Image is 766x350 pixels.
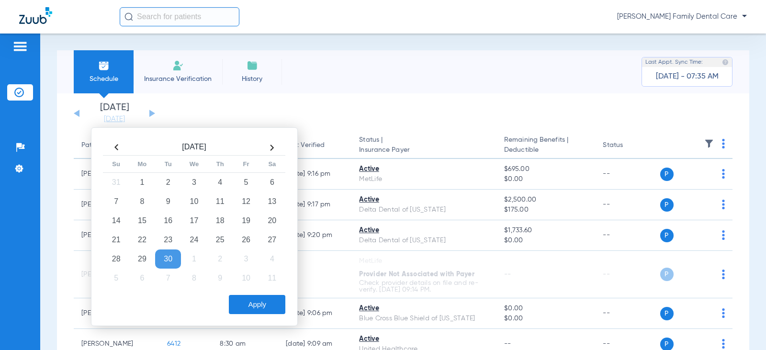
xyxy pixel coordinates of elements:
[86,103,143,124] li: [DATE]
[722,139,725,148] img: group-dot-blue.svg
[81,74,126,84] span: Schedule
[86,114,143,124] a: [DATE]
[595,159,660,190] td: --
[129,140,259,156] th: [DATE]
[359,271,474,278] span: Provider Not Associated with Payer
[504,205,587,215] span: $175.00
[278,251,351,298] td: --
[359,226,489,236] div: Active
[617,12,747,22] span: [PERSON_NAME] Family Dental Care
[595,132,660,159] th: Status
[504,236,587,246] span: $0.00
[172,60,184,71] img: Manual Insurance Verification
[81,140,152,150] div: Patient Name
[286,140,344,150] div: Last Verified
[504,304,587,314] span: $0.00
[359,304,489,314] div: Active
[359,236,489,246] div: Delta Dental of [US_STATE]
[496,132,595,159] th: Remaining Benefits |
[286,140,325,150] div: Last Verified
[722,339,725,349] img: group-dot-blue.svg
[504,145,587,155] span: Deductible
[595,220,660,251] td: --
[660,307,674,320] span: P
[504,195,587,205] span: $2,500.00
[167,340,180,347] span: 6412
[359,256,489,266] div: MetLife
[645,57,703,67] span: Last Appt. Sync Time:
[722,308,725,318] img: group-dot-blue.svg
[141,74,215,84] span: Insurance Verification
[359,334,489,344] div: Active
[278,298,351,329] td: [DATE] 9:06 PM
[704,139,714,148] img: filter.svg
[229,74,275,84] span: History
[247,60,258,71] img: History
[278,190,351,220] td: [DATE] 9:17 PM
[359,174,489,184] div: MetLife
[660,268,674,281] span: P
[504,340,511,347] span: --
[595,298,660,329] td: --
[660,168,674,181] span: P
[504,174,587,184] span: $0.00
[660,198,674,212] span: P
[359,195,489,205] div: Active
[722,59,729,66] img: last sync help info
[504,164,587,174] span: $695.00
[722,200,725,209] img: group-dot-blue.svg
[229,295,285,314] button: Apply
[660,229,674,242] span: P
[351,132,496,159] th: Status |
[595,190,660,220] td: --
[124,12,133,21] img: Search Icon
[19,7,52,24] img: Zuub Logo
[359,205,489,215] div: Delta Dental of [US_STATE]
[504,271,511,278] span: --
[98,60,110,71] img: Schedule
[595,251,660,298] td: --
[656,72,719,81] span: [DATE] - 07:35 AM
[722,230,725,240] img: group-dot-blue.svg
[504,226,587,236] span: $1,733.60
[722,169,725,179] img: group-dot-blue.svg
[120,7,239,26] input: Search for patients
[359,164,489,174] div: Active
[359,314,489,324] div: Blue Cross Blue Shield of [US_STATE]
[359,145,489,155] span: Insurance Payer
[722,270,725,279] img: group-dot-blue.svg
[12,41,28,52] img: hamburger-icon
[278,159,351,190] td: [DATE] 9:16 PM
[504,314,587,324] span: $0.00
[278,220,351,251] td: [DATE] 9:20 PM
[81,140,124,150] div: Patient Name
[359,280,489,293] p: Check provider details on file and re-verify. [DATE] 09:14 PM.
